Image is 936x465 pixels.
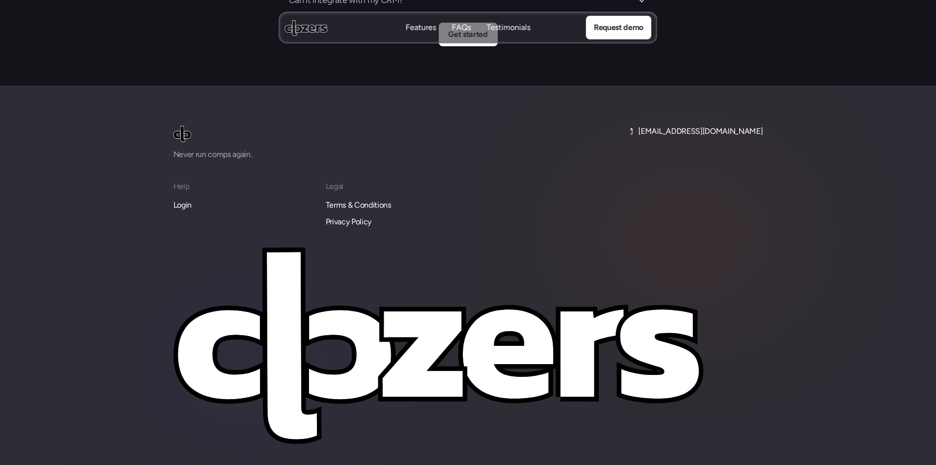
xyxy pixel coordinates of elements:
p: Request demo [594,21,643,34]
p: Testimonials [487,33,531,44]
p: Features [406,33,436,44]
p: Help [173,180,306,193]
p: Testimonials [487,22,531,33]
a: Request demo [586,16,651,39]
a: FeaturesFeatures [406,22,436,33]
a: Terms & Conditions [326,199,391,212]
p: Legal [326,180,458,193]
a: Privacy Policy [326,216,372,228]
a: Login [173,199,192,212]
a: FAQsFAQs [452,22,471,33]
p: Features [406,22,436,33]
p: [EMAIL_ADDRESS][DOMAIN_NAME] [638,125,763,138]
p: FAQs [452,33,471,44]
a: TestimonialsTestimonials [487,22,531,33]
p: FAQs [452,22,471,33]
p: Never run comps again. [173,148,311,161]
